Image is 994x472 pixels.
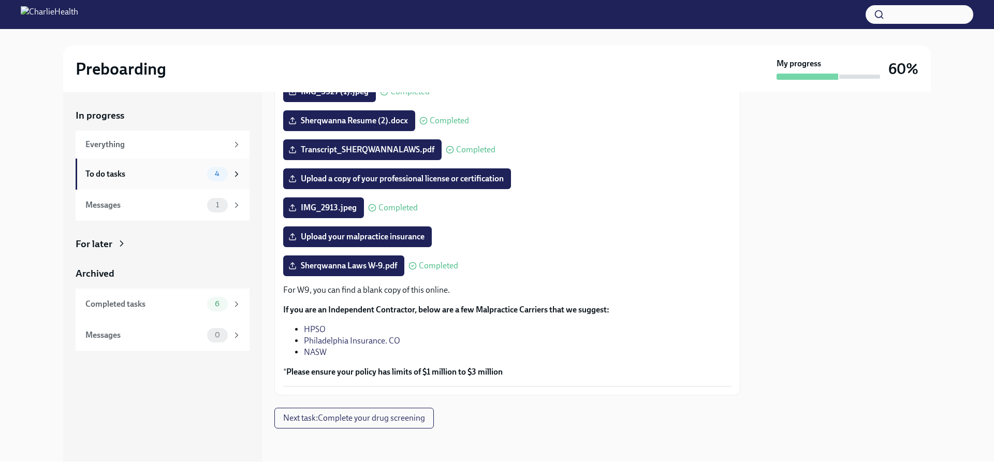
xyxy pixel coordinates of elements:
label: Upload your malpractice insurance [283,226,432,247]
div: Completed tasks [85,298,203,310]
span: Completed [456,146,495,154]
span: Completed [390,88,430,96]
div: To do tasks [85,168,203,180]
img: CharlieHealth [21,6,78,23]
h3: 60% [888,60,918,78]
div: Messages [85,330,203,341]
span: 0 [209,331,226,339]
label: Upload a copy of your professional license or certification [283,168,511,189]
span: Completed [430,117,469,125]
label: IMG_2913.jpeg [283,197,364,218]
span: Completed [378,204,418,212]
div: For later [76,237,112,251]
div: Messages [85,199,203,211]
div: Everything [85,139,228,150]
label: Sherqwanna Laws W-9.pdf [283,255,404,276]
a: Everything [76,131,250,159]
span: Completed [419,262,458,270]
p: For W9, you can find a blank copy of this online. [283,284,732,296]
span: Sherqwanna Laws W-9.pdf [290,261,397,271]
span: Upload a copy of your professional license or certification [290,174,504,184]
a: Completed tasks6 [76,289,250,320]
a: Messages1 [76,190,250,221]
label: Transcript_SHERQWANNALAWS.pdf [283,139,442,160]
a: Philadelphia Insurance. CO [304,336,400,346]
a: In progress [76,109,250,122]
strong: My progress [777,58,821,69]
a: HPSO [304,324,326,334]
a: For later [76,237,250,251]
span: Transcript_SHERQWANNALAWS.pdf [290,145,434,155]
button: Next task:Complete your drug screening [274,408,434,428]
span: 4 [209,170,226,178]
a: To do tasks4 [76,159,250,190]
a: Messages0 [76,320,250,351]
a: NASW [304,347,327,357]
strong: Please ensure your policy has limits of $1 million to $3 million [286,367,503,377]
label: Sherqwanna Resume (2).docx [283,110,415,131]
span: Sherqwanna Resume (2).docx [290,116,408,126]
span: Upload your malpractice insurance [290,232,425,242]
span: Next task : Complete your drug screening [283,413,425,423]
span: 6 [209,300,226,308]
a: Archived [76,267,250,280]
strong: If you are an Independent Contractor, below are a few Malpractice Carriers that we suggest: [283,305,609,314]
h2: Preboarding [76,59,166,79]
span: IMG_2913.jpeg [290,203,357,213]
span: 1 [210,201,225,209]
